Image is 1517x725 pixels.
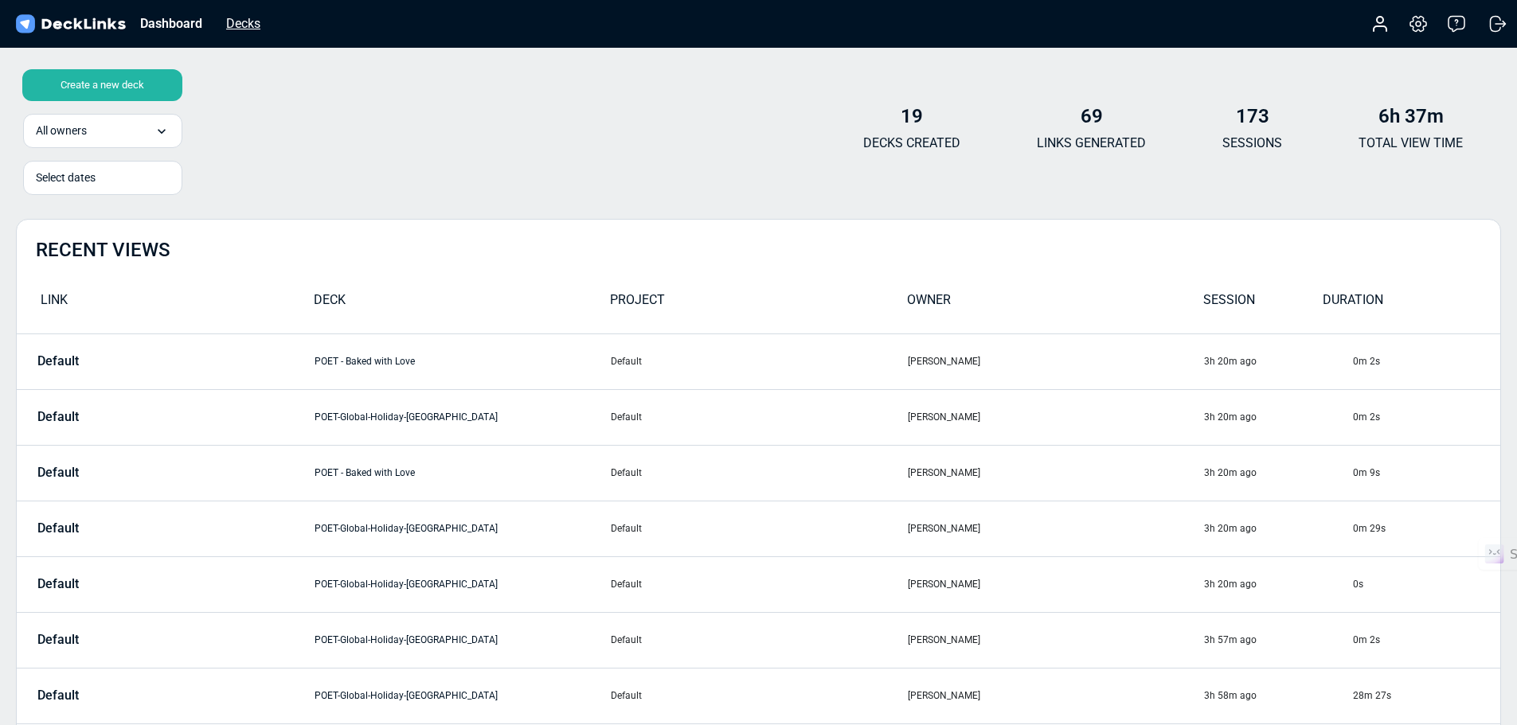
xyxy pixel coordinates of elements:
div: Create a new deck [22,69,182,101]
td: [PERSON_NAME] [907,668,1204,723]
a: POET-Global-Holiday-[GEOGRAPHIC_DATA] [315,634,498,645]
td: Default [610,445,907,501]
p: Default [37,410,79,424]
div: 0m 29s [1353,521,1499,536]
div: Select dates [36,170,170,186]
b: 19 [901,105,923,127]
a: POET - Baked with Love [315,356,415,367]
div: OWNER [907,290,1204,318]
p: Default [37,466,79,480]
div: 3h 20m ago [1204,354,1351,368]
div: 0s [1353,577,1499,591]
div: LINK [17,290,314,318]
div: 3h 20m ago [1204,466,1351,480]
p: DECKS CREATED [863,134,960,153]
a: Default [18,354,239,368]
a: Default [18,410,239,424]
td: Default [610,501,907,556]
a: POET-Global-Holiday-[GEOGRAPHIC_DATA] [315,579,498,590]
a: Default [18,577,239,591]
p: Default [37,633,79,647]
a: Default [18,521,239,536]
p: Default [37,354,79,368]
div: Dashboard [132,14,210,33]
td: [PERSON_NAME] [907,445,1204,501]
p: TOTAL VIEW TIME [1359,134,1463,153]
div: 3h 20m ago [1204,577,1351,591]
img: DeckLinks [13,13,128,36]
b: 69 [1081,105,1103,127]
p: LINKS GENERATED [1037,134,1146,153]
td: Default [610,556,907,612]
a: POET - Baked with Love [315,467,415,478]
a: POET-Global-Holiday-[GEOGRAPHIC_DATA] [315,690,498,701]
b: 173 [1236,105,1269,127]
h2: RECENT VIEWS [36,239,170,262]
div: DURATION [1323,290,1442,318]
p: SESSIONS [1222,134,1282,153]
div: 0m 2s [1353,633,1499,647]
td: [PERSON_NAME] [907,612,1204,668]
div: 0m 2s [1353,410,1499,424]
td: [PERSON_NAME] [907,333,1204,389]
div: 3h 20m ago [1204,410,1351,424]
a: POET-Global-Holiday-[GEOGRAPHIC_DATA] [315,523,498,534]
td: Default [610,333,907,389]
div: 3h 20m ago [1204,521,1351,536]
p: Default [37,577,79,591]
div: 0m 2s [1353,354,1499,368]
p: Default [37,688,79,703]
div: 0m 9s [1353,466,1499,480]
td: [PERSON_NAME] [907,501,1204,556]
a: POET-Global-Holiday-[GEOGRAPHIC_DATA] [315,411,498,423]
td: [PERSON_NAME] [907,556,1204,612]
a: Default [18,633,239,647]
b: 6h 37m [1378,105,1444,127]
div: PROJECT [610,290,907,318]
div: 3h 57m ago [1204,633,1351,647]
p: Default [37,521,79,536]
div: 3h 58m ago [1204,688,1351,703]
a: Default [18,688,239,703]
td: Default [610,668,907,723]
div: All owners [23,114,182,148]
div: SESSION [1203,290,1323,318]
td: [PERSON_NAME] [907,389,1204,445]
td: Default [610,612,907,668]
div: Decks [218,14,268,33]
a: Default [18,466,239,480]
td: Default [610,389,907,445]
div: 28m 27s [1353,688,1499,703]
div: DECK [314,290,611,318]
